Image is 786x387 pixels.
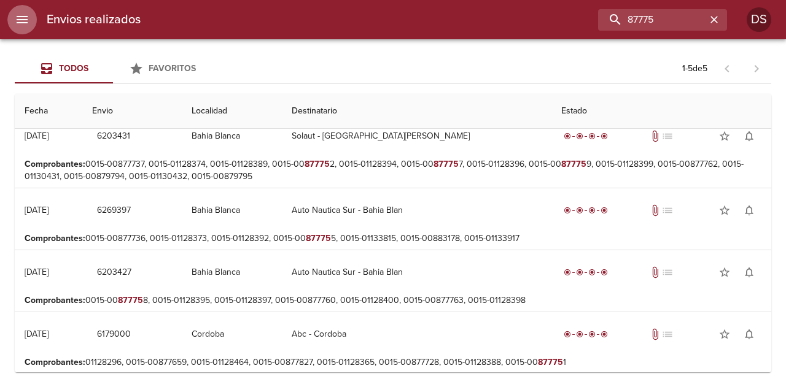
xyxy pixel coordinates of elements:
div: DS [747,7,771,32]
span: radio_button_checked [576,331,583,338]
td: Auto Nautica Sur - Bahia Blan [282,250,551,294]
div: [DATE] [25,131,49,141]
button: Activar notificaciones [737,322,761,347]
span: notifications_none [743,204,755,216]
span: star_border [718,204,731,216]
span: radio_button_checked [564,132,571,140]
span: radio_button_checked [588,331,596,338]
div: Tabs Envios [15,54,211,83]
span: No tiene pedido asociado [661,204,674,216]
span: radio_button_checked [576,207,583,214]
th: Envio [82,94,182,129]
span: 6203427 [97,265,131,280]
span: Tiene documentos adjuntos [649,130,661,142]
span: radio_button_checked [588,132,596,140]
span: Tiene documentos adjuntos [649,328,661,340]
div: [DATE] [25,205,49,215]
span: radio_button_checked [601,331,608,338]
td: Bahia Blanca [182,188,282,232]
td: Bahia Blanca [182,250,282,294]
span: radio_button_checked [564,207,571,214]
td: Solaut - [GEOGRAPHIC_DATA][PERSON_NAME] [282,114,551,158]
input: buscar [598,9,706,31]
em: 87775 [305,159,330,169]
p: 1 - 5 de 5 [682,63,707,75]
b: Comprobantes : [25,159,85,169]
button: Activar notificaciones [737,260,761,285]
span: 6269397 [97,203,131,218]
span: radio_button_checked [601,132,608,140]
span: radio_button_checked [564,331,571,338]
span: Favoritos [149,63,196,74]
th: Localidad [182,94,282,129]
em: 87775 [561,159,586,169]
span: radio_button_checked [564,269,571,276]
em: 87775 [118,295,143,305]
th: Estado [551,94,771,129]
button: Activar notificaciones [737,198,761,223]
span: Pagina anterior [712,62,742,74]
span: Tiene documentos adjuntos [649,204,661,216]
em: 87775 [306,233,331,243]
button: Agregar a favoritos [712,198,737,223]
p: 0015-00 8, 0015-01128395, 0015-01128397, 0015-00877760, 0015-01128400, 0015-00877763, 0015-01128398 [25,294,761,307]
span: star_border [718,266,731,278]
table: Tabla de envíos del cliente [15,5,771,374]
button: Agregar a favoritos [712,322,737,347]
span: No tiene pedido asociado [661,328,674,340]
span: Pagina siguiente [742,54,771,83]
div: Entregado [561,204,610,216]
b: Comprobantes : [25,295,85,305]
div: Entregado [561,266,610,278]
td: Bahia Blanca [182,114,282,158]
span: star_border [718,328,731,340]
span: radio_button_checked [576,132,583,140]
span: radio_button_checked [601,269,608,276]
h6: Envios realizados [47,10,141,29]
button: menu [7,5,37,34]
button: 6179000 [92,323,136,346]
button: 6203431 [92,125,135,148]
span: notifications_none [743,266,755,278]
div: [DATE] [25,267,49,277]
div: [DATE] [25,329,49,339]
span: Tiene documentos adjuntos [649,266,661,278]
td: Auto Nautica Sur - Bahia Blan [282,188,551,232]
em: 87775 [538,357,563,367]
th: Destinatario [282,94,551,129]
div: Entregado [561,130,610,142]
td: Cordoba [182,312,282,356]
span: radio_button_checked [588,269,596,276]
span: star_border [718,130,731,142]
p: 01128296, 0015-00877659, 0015-01128464, 0015-00877827, 0015-01128365, 0015-00877728, 0015-0112838... [25,356,761,369]
button: 6203427 [92,261,136,284]
span: 6203431 [97,129,130,144]
button: Agregar a favoritos [712,260,737,285]
span: notifications_none [743,328,755,340]
p: 0015-00877736, 0015-01128373, 0015-01128392, 0015-00 5, 0015-01133815, 0015-00883178, 0015-01133917 [25,232,761,245]
button: 6269397 [92,199,136,222]
th: Fecha [15,94,82,129]
span: Todos [59,63,88,74]
span: radio_button_checked [576,269,583,276]
span: radio_button_checked [601,207,608,214]
b: Comprobantes : [25,233,85,243]
span: No tiene pedido asociado [661,266,674,278]
button: Activar notificaciones [737,124,761,148]
button: Agregar a favoritos [712,124,737,148]
span: No tiene pedido asociado [661,130,674,142]
span: radio_button_checked [588,207,596,214]
td: Abc - Cordoba [282,312,551,356]
p: 0015-00877737, 0015-01128374, 0015-01128389, 0015-00 2, 0015-01128394, 0015-00 7, 0015-01128396, ... [25,158,761,183]
em: 87775 [434,159,459,169]
div: Entregado [561,328,610,340]
span: notifications_none [743,130,755,142]
span: 6179000 [97,327,131,342]
b: Comprobantes : [25,357,85,367]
